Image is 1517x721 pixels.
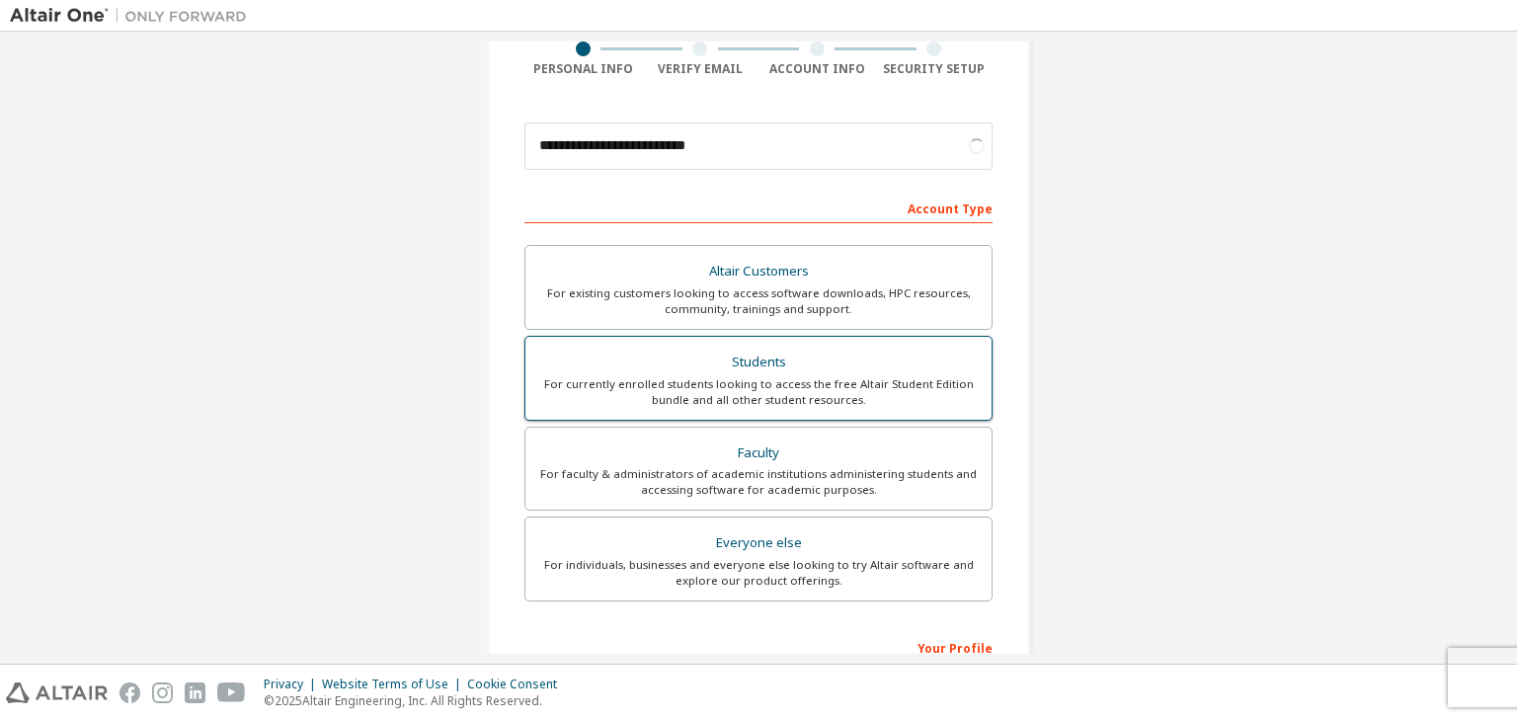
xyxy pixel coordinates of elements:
[217,682,246,703] img: youtube.svg
[537,349,980,376] div: Students
[758,61,876,77] div: Account Info
[537,529,980,557] div: Everyone else
[185,682,205,703] img: linkedin.svg
[524,192,993,223] div: Account Type
[152,682,173,703] img: instagram.svg
[10,6,257,26] img: Altair One
[642,61,759,77] div: Verify Email
[264,692,569,709] p: © 2025 Altair Engineering, Inc. All Rights Reserved.
[537,557,980,589] div: For individuals, businesses and everyone else looking to try Altair software and explore our prod...
[524,61,642,77] div: Personal Info
[537,258,980,285] div: Altair Customers
[537,466,980,498] div: For faculty & administrators of academic institutions administering students and accessing softwa...
[322,677,467,692] div: Website Terms of Use
[6,682,108,703] img: altair_logo.svg
[537,376,980,408] div: For currently enrolled students looking to access the free Altair Student Edition bundle and all ...
[524,631,993,663] div: Your Profile
[876,61,994,77] div: Security Setup
[264,677,322,692] div: Privacy
[467,677,569,692] div: Cookie Consent
[537,285,980,317] div: For existing customers looking to access software downloads, HPC resources, community, trainings ...
[537,440,980,467] div: Faculty
[120,682,140,703] img: facebook.svg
